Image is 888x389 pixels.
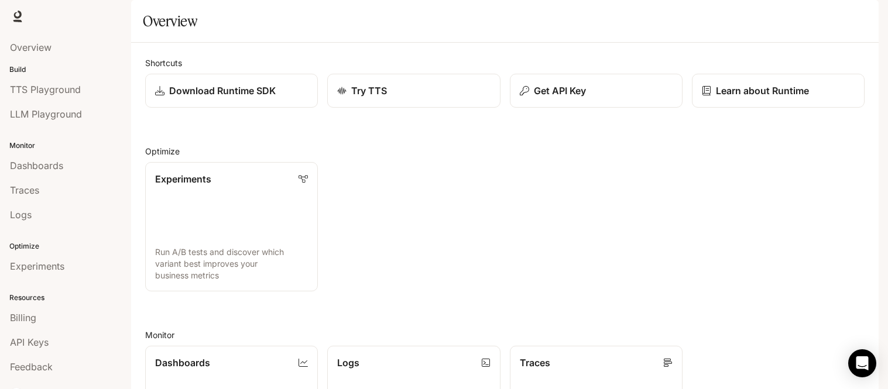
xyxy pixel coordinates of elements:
a: ExperimentsRun A/B tests and discover which variant best improves your business metrics [145,162,318,291]
h1: Overview [143,9,197,33]
h2: Shortcuts [145,57,865,69]
a: Download Runtime SDK [145,74,318,108]
p: Get API Key [534,84,586,98]
button: Get API Key [510,74,683,108]
a: Learn about Runtime [692,74,865,108]
p: Run A/B tests and discover which variant best improves your business metrics [155,246,308,281]
p: Dashboards [155,356,210,370]
p: Experiments [155,172,211,186]
a: Try TTS [327,74,500,108]
h2: Optimize [145,145,865,157]
p: Download Runtime SDK [169,84,276,98]
p: Try TTS [351,84,387,98]
p: Traces [520,356,550,370]
div: Open Intercom Messenger [848,349,876,377]
p: Learn about Runtime [716,84,809,98]
h2: Monitor [145,329,865,341]
p: Logs [337,356,359,370]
